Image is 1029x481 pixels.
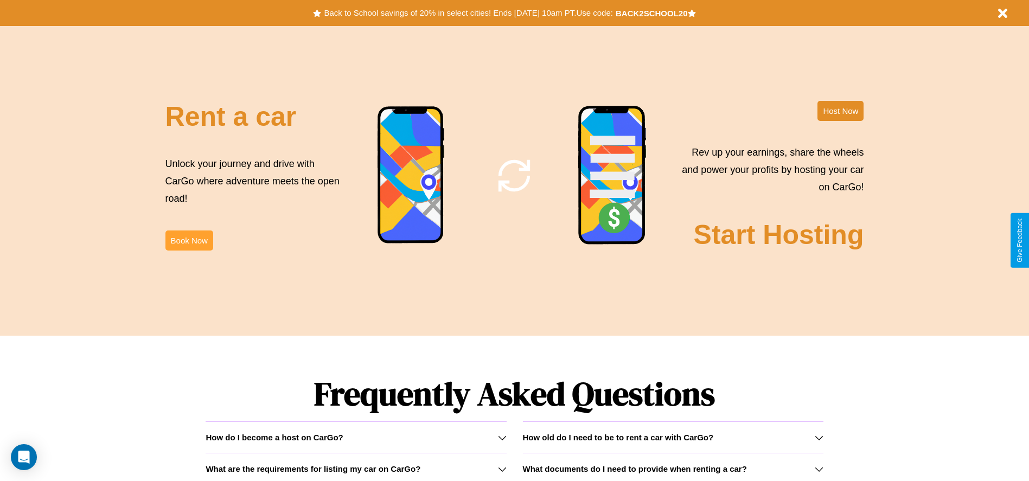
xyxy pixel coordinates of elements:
[523,464,747,473] h3: What documents do I need to provide when renting a car?
[206,464,420,473] h3: What are the requirements for listing my car on CarGo?
[694,219,864,251] h2: Start Hosting
[616,9,688,18] b: BACK2SCHOOL20
[165,230,213,251] button: Book Now
[817,101,864,121] button: Host Now
[206,366,823,421] h1: Frequently Asked Questions
[11,444,37,470] div: Open Intercom Messenger
[321,5,615,21] button: Back to School savings of 20% in select cities! Ends [DATE] 10am PT.Use code:
[578,105,647,246] img: phone
[206,433,343,442] h3: How do I become a host on CarGo?
[165,101,297,132] h2: Rent a car
[165,155,343,208] p: Unlock your journey and drive with CarGo where adventure meets the open road!
[523,433,714,442] h3: How old do I need to be to rent a car with CarGo?
[377,106,445,245] img: phone
[1016,219,1024,262] div: Give Feedback
[675,144,864,196] p: Rev up your earnings, share the wheels and power your profits by hosting your car on CarGo!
